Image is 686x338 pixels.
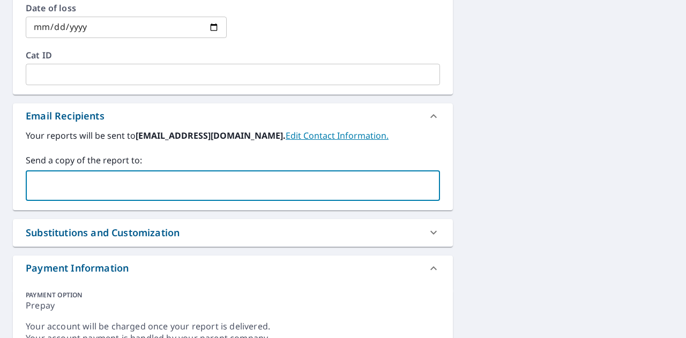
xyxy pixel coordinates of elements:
label: Your reports will be sent to [26,129,440,142]
label: Cat ID [26,51,440,59]
a: EditContactInfo [286,130,389,141]
div: PAYMENT OPTION [26,290,440,299]
div: Email Recipients [26,109,105,123]
div: Payment Information [26,261,129,275]
div: Payment Information [13,256,453,281]
label: Send a copy of the report to: [26,154,440,167]
div: Email Recipients [13,103,453,129]
div: Substitutions and Customization [13,219,453,246]
b: [EMAIL_ADDRESS][DOMAIN_NAME]. [136,130,286,141]
div: Your account will be charged once your report is delivered. [26,320,440,333]
div: Prepay [26,299,440,320]
label: Date of loss [26,4,227,12]
div: Substitutions and Customization [26,226,180,240]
